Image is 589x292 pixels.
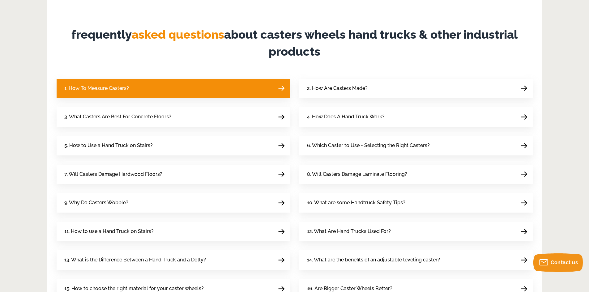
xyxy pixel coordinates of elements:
span: 12. What Are Hand Trucks Used For? [307,227,391,236]
a: 14. What are the benefits of an adjustable leveling caster? [299,250,533,270]
span: 6. Which Caster to Use - Selecting the Right Casters? [307,142,430,150]
button: Contact us [533,253,583,272]
span: 2. How Are Casters Made? [307,84,368,93]
a: 5. How to Use a Hand Truck on Stairs? [57,136,290,155]
span: 10. What are some Handtruck Safety Tips? [307,199,405,207]
span: 14. What are the benefits of an adjustable leveling caster? [307,256,440,264]
span: 5. How to Use a Hand Truck on Stairs? [64,142,153,150]
a: 12. What Are Hand Trucks Used For? [299,222,533,241]
span: 4. How Does A Hand Truck Work? [307,113,385,121]
a: 9. Why Do Casters Wobble? [57,193,290,213]
a: 7. Will Casters Damage Hardwood Floors? [57,165,290,184]
span: 9. Why Do Casters Wobble? [64,199,128,207]
span: asked questions [132,28,224,41]
a: 10. What are some Handtruck Safety Tips? [299,193,533,213]
a: 8. Will Casters Damage Laminate Flooring? [299,165,533,184]
span: 3. What Casters Are Best For Concrete Floors? [64,113,171,121]
a: 3. What Casters Are Best For Concrete Floors? [57,107,290,127]
span: 7. Will Casters Damage Hardwood Floors? [64,170,162,179]
a: 4. How Does A Hand Truck Work? [299,107,533,127]
span: 11. How to use a Hand Truck on Stairs? [64,227,154,236]
h2: frequently about casters wheels hand trucks & other industrial products [57,26,533,60]
a: 1. How To Measure Casters? [57,79,290,98]
a: 6. Which Caster to Use - Selecting the Right Casters? [299,136,533,155]
a: 13. What is the Difference Between a Hand Truck and a Dolly? [57,250,290,270]
span: 13. What is the Difference Between a Hand Truck and a Dolly? [64,256,206,264]
span: 1. How To Measure Casters? [64,84,129,93]
a: 11. How to use a Hand Truck on Stairs? [57,222,290,241]
span: Contact us [551,260,578,265]
a: 2. How Are Casters Made? [299,79,533,98]
span: 8. Will Casters Damage Laminate Flooring? [307,170,407,179]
